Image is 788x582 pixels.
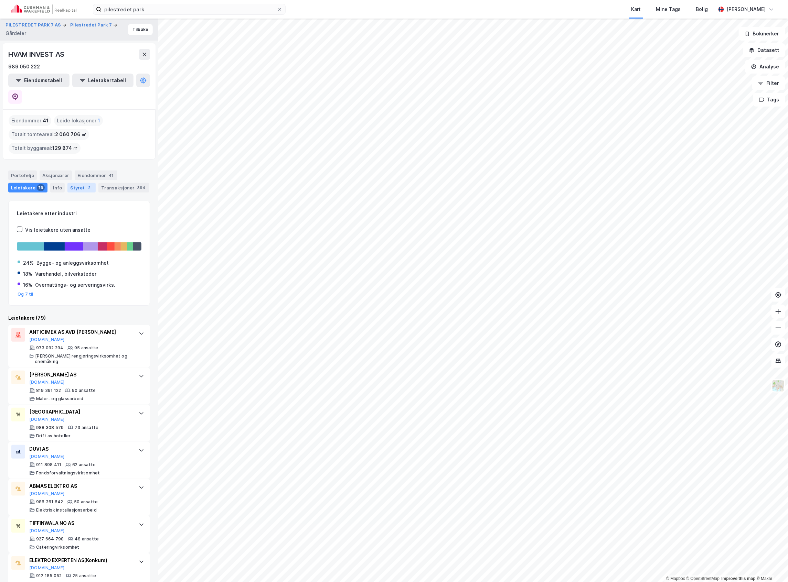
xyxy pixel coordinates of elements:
[75,536,99,542] div: 48 ansatte
[75,171,117,180] div: Eiendommer
[72,462,96,468] div: 62 ansatte
[722,576,756,581] a: Improve this map
[36,388,61,393] div: 819 391 122
[136,184,147,191] div: 394
[29,371,132,379] div: [PERSON_NAME] AS
[107,172,115,179] div: 41
[752,76,785,90] button: Filter
[67,183,96,193] div: Styret
[743,43,785,57] button: Datasett
[55,130,86,139] span: 2 060 706 ㎡
[73,573,96,579] div: 25 ansatte
[54,115,103,126] div: Leide lokasjoner :
[36,545,79,550] div: Cateringvirksomhet
[666,576,685,581] a: Mapbox
[8,171,37,180] div: Portefølje
[128,24,153,35] button: Tilbake
[656,5,681,13] div: Mine Tags
[29,491,65,496] button: [DOMAIN_NAME]
[29,556,132,564] div: ELEKTRO EXPERTEN AS (Konkurs)
[9,129,89,140] div: Totalt tomteareal :
[772,379,785,392] img: Z
[631,5,641,13] div: Kart
[36,462,61,468] div: 911 898 411
[36,507,97,513] div: Elektrisk installasjonsarbeid
[8,74,70,87] button: Eiendomstabell
[739,27,785,41] button: Bokmerker
[36,499,63,505] div: 986 361 642
[36,433,71,439] div: Drift av hoteller
[29,454,65,459] button: [DOMAIN_NAME]
[36,425,64,430] div: 988 308 579
[23,259,34,267] div: 24%
[43,117,49,125] span: 41
[70,22,113,29] button: Pilestredet Park 7
[86,184,93,191] div: 2
[727,5,766,13] div: [PERSON_NAME]
[29,445,132,453] div: DUVI AS
[8,49,66,60] div: HVAM INVEST AS
[686,576,720,581] a: OpenStreetMap
[29,328,132,336] div: ANTICIMEX AS AVD [PERSON_NAME]
[25,226,90,234] div: Vis leietakere uten ansatte
[754,549,788,582] iframe: Chat Widget
[754,549,788,582] div: Kontrollprogram for chat
[36,345,63,351] div: 973 092 294
[29,337,65,342] button: [DOMAIN_NAME]
[29,519,132,527] div: TIFFINWALA NO AS
[102,4,277,14] input: Søk på adresse, matrikkel, gårdeiere, leietakere eller personer
[6,29,26,37] div: Gårdeier
[9,115,51,126] div: Eiendommer :
[23,270,32,278] div: 18%
[35,281,115,289] div: Overnattings- og serveringsvirks.
[98,117,100,125] span: 1
[8,183,47,193] div: Leietakere
[35,270,96,278] div: Varehandel, bilverksteder
[745,60,785,74] button: Analyse
[17,209,141,218] div: Leietakere etter industri
[8,63,40,71] div: 989 050 222
[29,528,65,534] button: [DOMAIN_NAME]
[40,171,72,180] div: Aksjonærer
[9,143,81,154] div: Totalt byggareal :
[75,425,98,430] div: 73 ansatte
[18,292,33,297] button: Og 7 til
[36,259,109,267] div: Bygge- og anleggsvirksomhet
[696,5,708,13] div: Bolig
[72,388,96,393] div: 90 ansatte
[36,470,100,476] div: Fondsforvaltningsvirksomhet
[72,74,134,87] button: Leietakertabell
[37,184,45,191] div: 79
[52,144,78,152] span: 129 874 ㎡
[98,183,149,193] div: Transaksjoner
[29,380,65,385] button: [DOMAIN_NAME]
[50,183,65,193] div: Info
[23,281,32,289] div: 16%
[6,22,62,29] button: PILESTREDET PARK 7 AS
[29,482,132,490] div: ABMAS ELEKTRO AS
[36,536,64,542] div: 927 664 798
[29,408,132,416] div: [GEOGRAPHIC_DATA]
[29,565,65,571] button: [DOMAIN_NAME]
[753,93,785,107] button: Tags
[35,353,132,364] div: [PERSON_NAME] rengjøringsvirksomhet og snømåking
[74,345,98,351] div: 95 ansatte
[11,4,76,14] img: cushman-wakefield-realkapital-logo.202ea83816669bd177139c58696a8fa1.svg
[36,573,62,579] div: 912 185 052
[74,499,98,505] div: 50 ansatte
[8,314,150,322] div: Leietakere (79)
[29,417,65,422] button: [DOMAIN_NAME]
[36,396,83,402] div: Maler- og glassarbeid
